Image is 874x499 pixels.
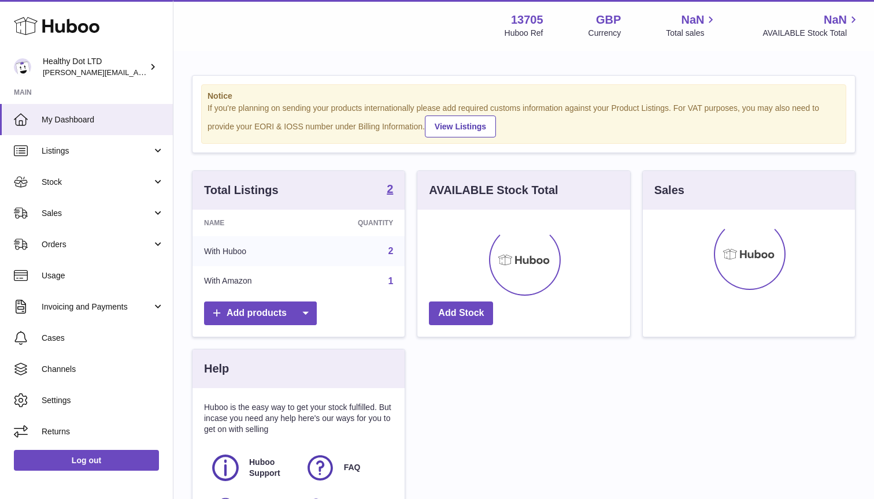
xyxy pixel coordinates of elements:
[204,402,393,435] p: Huboo is the easy way to get your stock fulfilled. But incase you need any help here's our ways f...
[596,12,621,28] strong: GBP
[192,210,309,236] th: Name
[824,12,847,28] span: NaN
[208,91,840,102] strong: Notice
[425,116,496,137] a: View Listings
[14,58,31,76] img: Dorothy@healthydot.com
[204,301,317,325] a: Add products
[429,301,493,325] a: Add Stock
[42,395,164,406] span: Settings
[762,12,860,39] a: NaN AVAILABLE Stock Total
[204,361,229,377] h3: Help
[309,210,405,236] th: Quantity
[42,426,164,437] span: Returns
[654,183,684,198] h3: Sales
[42,239,152,250] span: Orders
[387,183,393,197] a: 2
[681,12,704,28] span: NaN
[42,114,164,125] span: My Dashboard
[42,208,152,219] span: Sales
[42,333,164,344] span: Cases
[204,183,279,198] h3: Total Listings
[588,28,621,39] div: Currency
[429,183,558,198] h3: AVAILABLE Stock Total
[42,146,152,157] span: Listings
[762,28,860,39] span: AVAILABLE Stock Total
[305,452,388,483] a: FAQ
[210,452,293,483] a: Huboo Support
[42,301,152,312] span: Invoicing and Payments
[43,56,147,78] div: Healthy Dot LTD
[192,236,309,266] td: With Huboo
[666,12,717,39] a: NaN Total sales
[388,276,393,286] a: 1
[666,28,717,39] span: Total sales
[208,103,840,137] div: If you're planning on sending your products internationally please add required customs informati...
[42,364,164,375] span: Channels
[14,450,159,471] a: Log out
[42,177,152,188] span: Stock
[387,183,393,195] strong: 2
[192,266,309,296] td: With Amazon
[388,246,393,256] a: 2
[344,462,361,473] span: FAQ
[505,28,543,39] div: Huboo Ref
[42,270,164,281] span: Usage
[249,457,292,479] span: Huboo Support
[43,68,232,77] span: [PERSON_NAME][EMAIL_ADDRESS][DOMAIN_NAME]
[511,12,543,28] strong: 13705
